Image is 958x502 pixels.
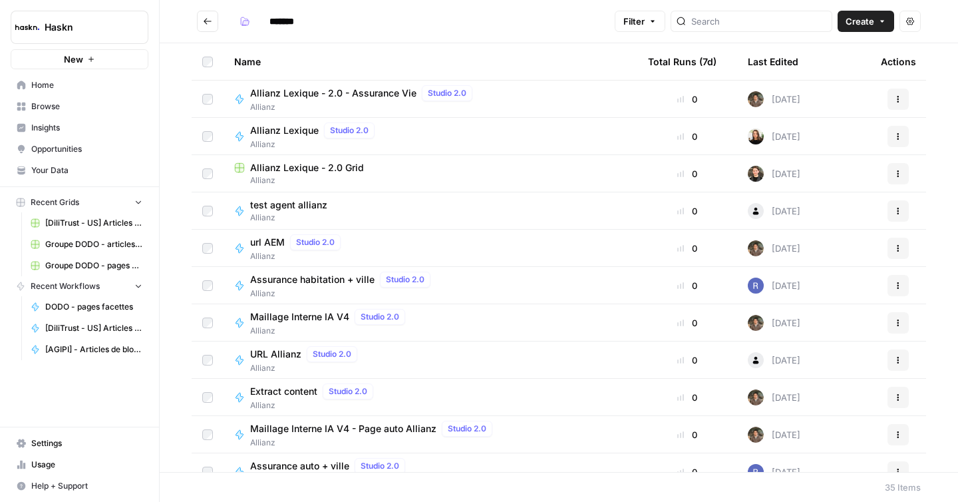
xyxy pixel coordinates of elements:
div: [DATE] [748,352,800,368]
span: Groupe DODO - pages catégories Grid [45,260,142,272]
span: Allianz [250,288,436,300]
span: Haskn [45,21,125,34]
div: [DATE] [748,315,800,331]
span: Your Data [31,164,142,176]
span: DODO - pages facettes [45,301,142,313]
span: Studio 2.0 [330,125,369,136]
span: Assurance habitation + ville [250,273,375,286]
span: Maillage Interne IA V4 [250,310,349,324]
img: u6bh93quptsxrgw026dpd851kwjs [748,464,764,480]
div: [DATE] [748,389,800,405]
a: Groupe DODO - articles de blog Grid [25,234,148,255]
span: [AGIPI] - Articles de blog - Optimisations [45,344,142,356]
div: 0 [648,428,726,441]
span: Studio 2.0 [313,348,351,360]
button: Recent Grids [11,192,148,212]
span: Studio 2.0 [386,274,424,286]
img: qb0ypgzym8ajfvq1ke5e2cdn2jvt [748,240,764,256]
img: qb0ypgzym8ajfvq1ke5e2cdn2jvt [748,427,764,443]
div: 0 [648,279,726,292]
span: Studio 2.0 [361,460,399,472]
span: Allianz [250,101,478,113]
div: 35 Items [885,481,921,494]
div: [DATE] [748,166,800,182]
div: [DATE] [748,91,800,107]
a: URL AllianzStudio 2.0Allianz [234,346,627,374]
button: Create [838,11,894,32]
span: Studio 2.0 [361,311,399,323]
span: Allianz [250,325,410,337]
div: [DATE] [748,128,800,144]
a: [AGIPI] - Articles de blog - Optimisations [25,339,148,360]
span: Home [31,79,142,91]
div: Name [234,43,627,80]
div: Total Runs (7d) [648,43,717,80]
button: Workspace: Haskn [11,11,148,44]
a: Groupe DODO - pages catégories Grid [25,255,148,276]
span: Create [846,15,874,28]
span: URL Allianz [250,348,301,361]
a: Your Data [11,160,148,181]
div: 0 [648,130,726,143]
a: Usage [11,454,148,475]
button: Help + Support [11,475,148,497]
div: 0 [648,465,726,479]
span: Browse [31,101,142,113]
input: Search [691,15,826,28]
a: Allianz Lexique - 2.0 GridAllianz [234,161,627,186]
img: uhgcgt6zpiex4psiaqgkk0ok3li6 [748,166,764,182]
a: Extract contentStudio 2.0Allianz [234,383,627,411]
span: Allianz Lexique - 2.0 Grid [250,161,364,174]
span: Groupe DODO - articles de blog Grid [45,238,142,250]
a: Browse [11,96,148,117]
img: u6bh93quptsxrgw026dpd851kwjs [748,278,764,294]
div: 0 [648,391,726,404]
img: qb0ypgzym8ajfvq1ke5e2cdn2jvt [748,91,764,107]
div: Last Edited [748,43,798,80]
span: Settings [31,437,142,449]
span: Recent Grids [31,196,79,208]
span: Allianz [250,138,380,150]
img: qb0ypgzym8ajfvq1ke5e2cdn2jvt [748,315,764,331]
img: qb0ypgzym8ajfvq1ke5e2cdn2jvt [748,389,764,405]
span: Recent Workflows [31,280,100,292]
span: Maillage Interne IA V4 - Page auto Allianz [250,422,436,435]
div: [DATE] [748,203,800,219]
div: 0 [648,93,726,106]
div: [DATE] [748,427,800,443]
img: Haskn Logo [15,15,39,39]
a: Opportunities [11,138,148,160]
span: Allianz [250,212,338,224]
div: 0 [648,354,726,367]
span: Allianz Lexique [250,124,319,137]
button: Filter [615,11,665,32]
div: [DATE] [748,240,800,256]
a: Assurance habitation + villeStudio 2.0Allianz [234,272,627,300]
a: DODO - pages facettes [25,296,148,318]
a: Settings [11,433,148,454]
span: Allianz [250,362,363,374]
div: 0 [648,204,726,218]
a: [DiliTrust - US] Articles de blog 700-1000 mots [25,318,148,339]
button: New [11,49,148,69]
span: Studio 2.0 [329,385,367,397]
img: 4zh1e794pgdg50rkd3nny9tmb8o2 [748,128,764,144]
span: Allianz [250,399,379,411]
a: Maillage Interne IA V4 - Page auto AllianzStudio 2.0Allianz [234,421,627,449]
a: test agent allianzAllianz [234,198,627,224]
a: Insights [11,117,148,138]
span: Help + Support [31,480,142,492]
button: Go back [197,11,218,32]
span: Allianz [234,174,627,186]
span: [DiliTrust - US] Articles de blog 700-1000 mots Grid [45,217,142,229]
span: test agent allianz [250,198,327,212]
div: 0 [648,167,726,180]
span: Studio 2.0 [296,236,335,248]
span: [DiliTrust - US] Articles de blog 700-1000 mots [45,322,142,334]
span: Allianz [250,437,498,449]
span: Opportunities [31,143,142,155]
a: Allianz Lexique - 2.0 - Assurance VieStudio 2.0Allianz [234,85,627,113]
span: Assurance auto + ville [250,459,349,473]
span: Insights [31,122,142,134]
div: [DATE] [748,278,800,294]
